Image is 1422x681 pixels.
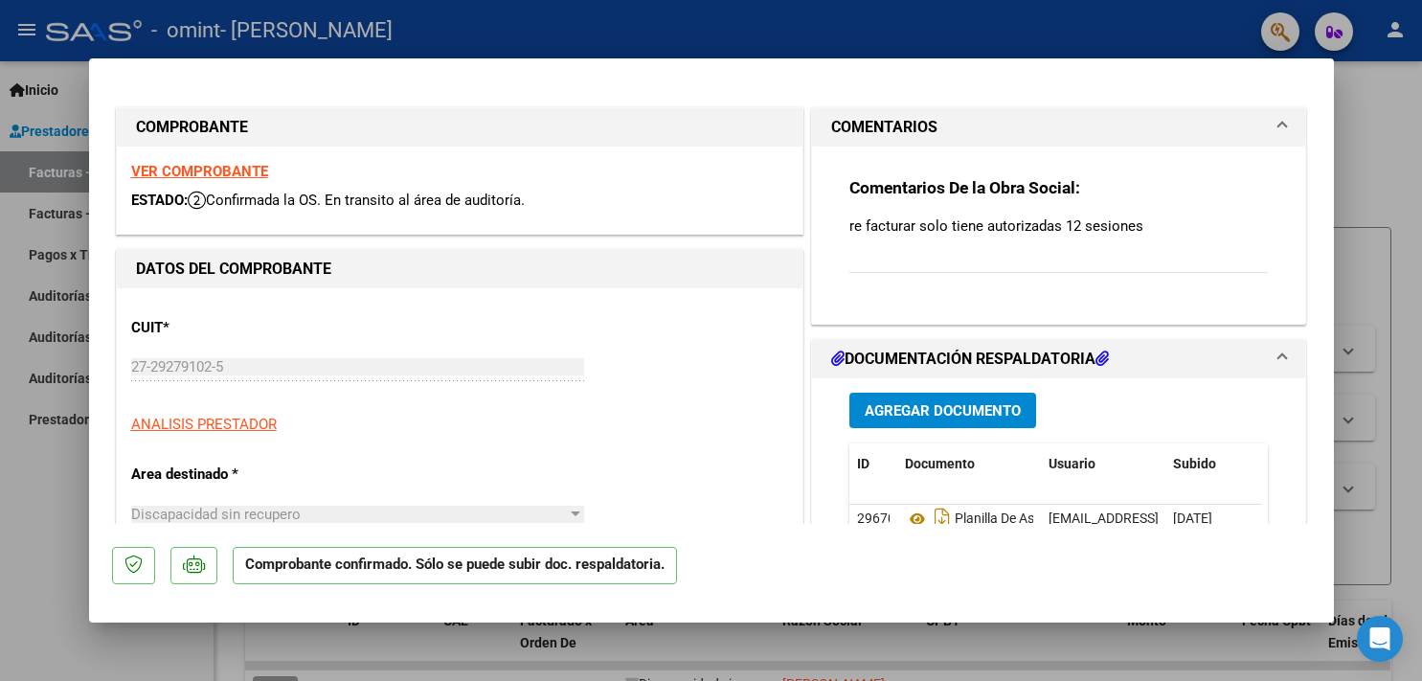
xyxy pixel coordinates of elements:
[1173,456,1216,471] span: Subido
[812,147,1306,324] div: COMENTARIOS
[865,402,1021,420] span: Agregar Documento
[131,317,328,339] p: CUIT
[233,547,677,584] p: Comprobante confirmado. Sólo se puede subir doc. respaldatoria.
[905,456,975,471] span: Documento
[930,503,955,533] i: Descargar documento
[1173,511,1212,526] span: [DATE]
[1049,511,1373,526] span: [EMAIL_ADDRESS][DOMAIN_NAME] - [PERSON_NAME]
[857,511,895,526] span: 29670
[131,506,301,523] span: Discapacidad sin recupero
[897,443,1041,485] datatable-header-cell: Documento
[849,393,1036,428] button: Agregar Documento
[1357,616,1403,662] div: Open Intercom Messenger
[131,464,328,486] p: Area destinado *
[131,163,268,180] a: VER COMPROBANTE
[1261,443,1357,485] datatable-header-cell: Acción
[136,260,331,278] strong: DATOS DEL COMPROBANTE
[136,118,248,136] strong: COMPROBANTE
[849,216,1269,237] p: re facturar solo tiene autorizadas 12 sesiones
[905,511,1080,527] span: Planilla De Asistencia
[812,108,1306,147] mat-expansion-panel-header: COMENTARIOS
[1041,443,1165,485] datatable-header-cell: Usuario
[131,192,188,209] span: ESTADO:
[1165,443,1261,485] datatable-header-cell: Subido
[857,456,869,471] span: ID
[131,416,277,433] span: ANALISIS PRESTADOR
[1049,456,1095,471] span: Usuario
[188,192,525,209] span: Confirmada la OS. En transito al área de auditoría.
[849,178,1080,197] strong: Comentarios De la Obra Social:
[831,348,1109,371] h1: DOCUMENTACIÓN RESPALDATORIA
[831,116,937,139] h1: COMENTARIOS
[812,340,1306,378] mat-expansion-panel-header: DOCUMENTACIÓN RESPALDATORIA
[849,443,897,485] datatable-header-cell: ID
